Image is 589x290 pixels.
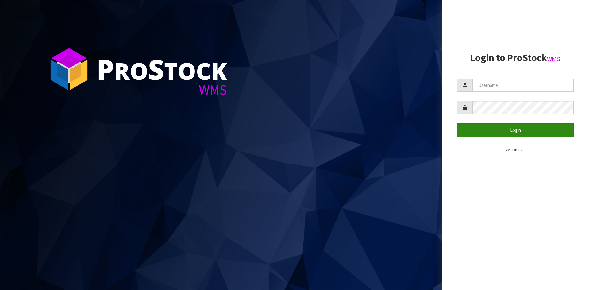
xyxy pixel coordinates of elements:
[506,147,525,152] small: Version 1.0.0
[97,50,114,88] span: P
[547,55,560,63] small: WMS
[457,52,574,63] h2: Login to ProStock
[97,55,227,83] div: ro tock
[46,46,92,92] img: ProStock Cube
[148,50,164,88] span: S
[97,83,227,97] div: WMS
[472,79,574,92] input: Username
[457,123,574,137] button: Login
